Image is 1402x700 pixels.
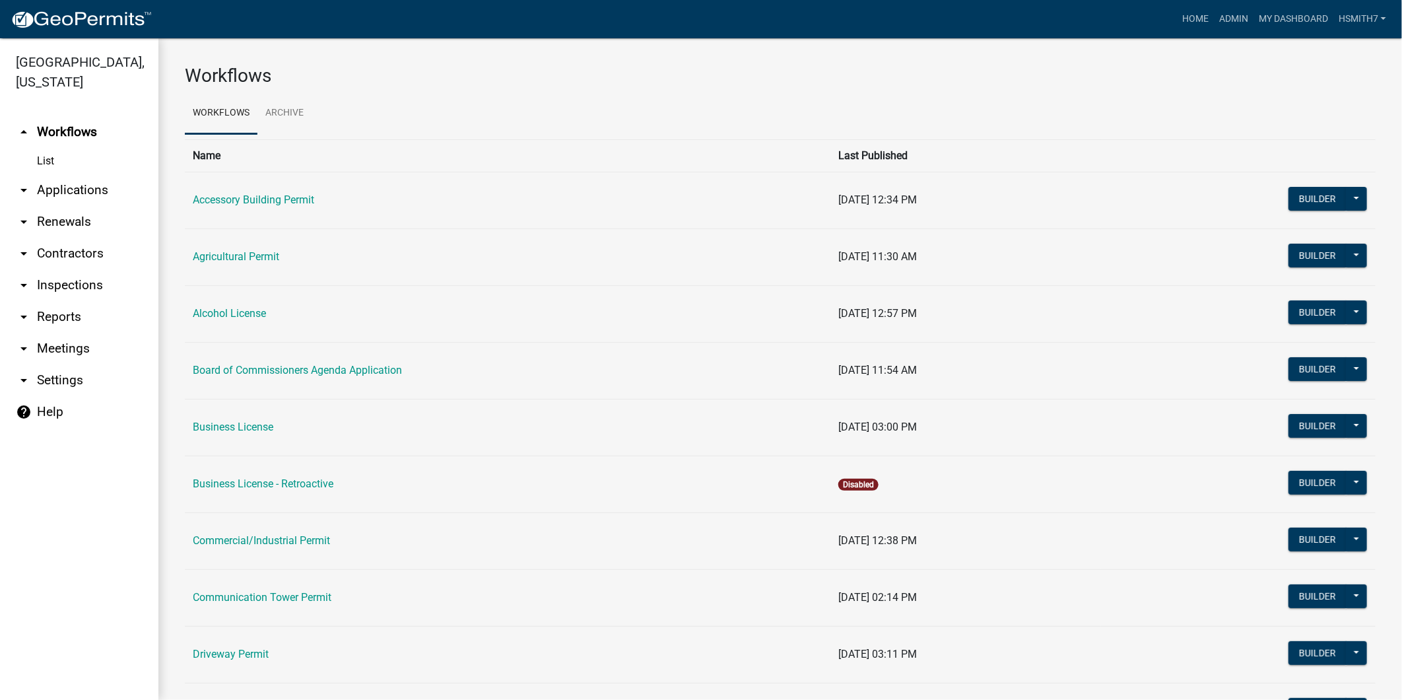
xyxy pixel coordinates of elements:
span: [DATE] 12:38 PM [838,534,917,547]
span: [DATE] 03:11 PM [838,648,917,660]
span: [DATE] 12:57 PM [838,307,917,320]
button: Builder [1288,300,1347,324]
a: Home [1177,7,1214,32]
th: Name [185,139,830,172]
a: Business License [193,421,273,433]
i: arrow_drop_down [16,277,32,293]
span: [DATE] 11:30 AM [838,250,917,263]
a: Workflows [185,92,257,135]
button: Builder [1288,414,1347,438]
i: arrow_drop_down [16,341,32,357]
a: Admin [1214,7,1253,32]
span: [DATE] 12:34 PM [838,193,917,206]
a: Alcohol License [193,307,266,320]
button: Builder [1288,471,1347,495]
a: Business License - Retroactive [193,477,333,490]
i: arrow_drop_down [16,214,32,230]
button: Builder [1288,641,1347,665]
i: arrow_drop_down [16,246,32,262]
a: Archive [257,92,312,135]
button: Builder [1288,528,1347,551]
span: [DATE] 11:54 AM [838,364,917,376]
a: My Dashboard [1253,7,1333,32]
a: Agricultural Permit [193,250,279,263]
a: Driveway Permit [193,648,269,660]
i: arrow_drop_up [16,124,32,140]
a: Commercial/Industrial Permit [193,534,330,547]
a: hsmith7 [1333,7,1391,32]
i: arrow_drop_down [16,182,32,198]
button: Builder [1288,584,1347,608]
button: Builder [1288,357,1347,381]
i: help [16,404,32,420]
i: arrow_drop_down [16,309,32,325]
button: Builder [1288,187,1347,211]
i: arrow_drop_down [16,372,32,388]
a: Communication Tower Permit [193,591,331,604]
a: Board of Commissioners Agenda Application [193,364,402,376]
th: Last Published [830,139,1101,172]
h3: Workflows [185,65,1376,87]
span: [DATE] 03:00 PM [838,421,917,433]
a: Accessory Building Permit [193,193,314,206]
span: Disabled [838,479,879,491]
button: Builder [1288,244,1347,267]
span: [DATE] 02:14 PM [838,591,917,604]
